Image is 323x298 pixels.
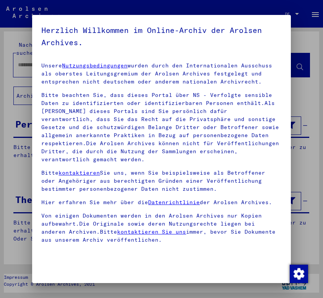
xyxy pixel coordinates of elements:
[41,91,281,164] p: Bitte beachten Sie, dass dieses Portal über NS - Verfolgte sensible Daten zu identifizierten oder...
[117,228,186,235] a: kontaktieren Sie uns
[62,62,127,69] a: Nutzungsbedingungen
[41,212,281,244] p: Von einigen Dokumenten werden in den Arolsen Archives nur Kopien aufbewahrt.Die Originale sowie d...
[41,24,281,49] h5: Herzlich Willkommen im Online-Archiv der Arolsen Archives.
[41,169,281,193] p: Bitte Sie uns, wenn Sie beispielsweise als Betroffener oder Angehöriger aus berechtigten Gründen ...
[289,264,308,283] div: Zustimmung ändern
[41,62,281,86] p: Unsere wurden durch den Internationalen Ausschuss als oberstes Leitungsgremium der Arolsen Archiv...
[148,199,200,206] a: Datenrichtlinie
[41,198,281,206] p: Hier erfahren Sie mehr über die der Arolsen Archives.
[59,169,100,176] a: kontaktieren
[290,265,308,283] img: Zustimmung ändern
